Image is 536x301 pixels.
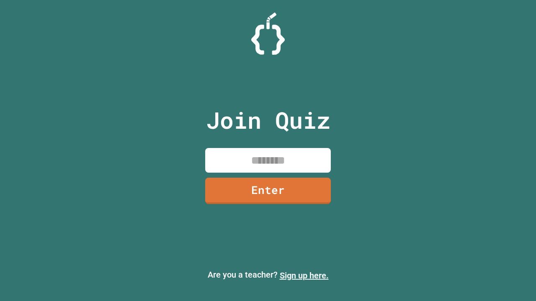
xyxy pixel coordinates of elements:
a: Enter [205,178,331,204]
iframe: chat widget [501,268,528,293]
img: Logo.svg [251,13,285,55]
p: Are you a teacher? [7,268,529,282]
p: Join Quiz [206,103,330,138]
a: Sign up here. [280,270,329,281]
iframe: chat widget [466,231,528,267]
